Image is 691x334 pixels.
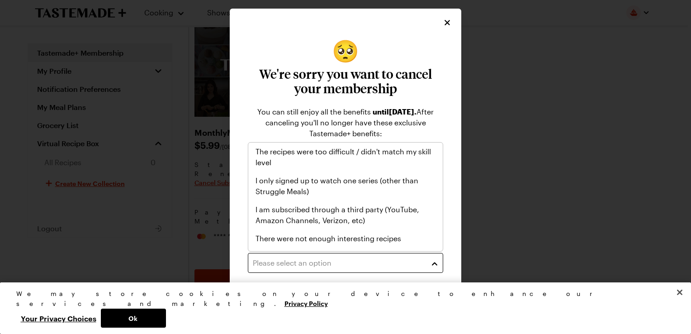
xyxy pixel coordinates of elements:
[670,282,690,302] button: Close
[284,299,328,307] a: More information about your privacy, opens in a new tab
[256,204,435,226] span: I am subscribed through a third party (YouTube, Amazon Channels, Verizon, etc)
[253,258,425,268] div: Please select an option
[16,289,667,309] div: We may store cookies on your device to enhance our services and marketing.
[248,253,443,273] button: Please select an option
[16,289,667,328] div: Privacy
[248,142,443,252] div: Please select an option
[256,175,435,197] span: I only signed up to watch one series (other than Struggle Meals)
[256,146,435,168] span: The recipes were too difficult / didn't match my skill level
[101,309,166,328] button: Ok
[16,309,101,328] button: Your Privacy Choices
[256,233,401,244] span: There were not enough interesting recipes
